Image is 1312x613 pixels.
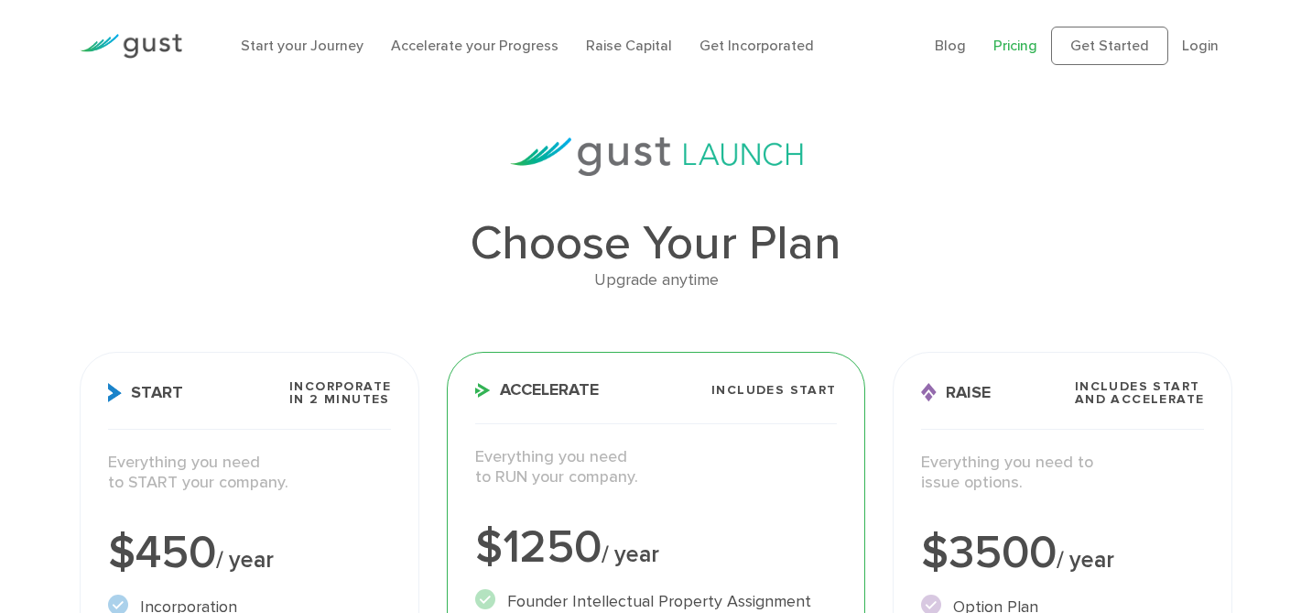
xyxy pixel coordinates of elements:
[108,383,183,402] span: Start
[935,37,966,54] a: Blog
[586,37,672,54] a: Raise Capital
[289,380,391,406] span: Incorporate in 2 Minutes
[1182,37,1219,54] a: Login
[475,382,599,399] span: Accelerate
[921,383,991,402] span: Raise
[993,37,1037,54] a: Pricing
[475,383,491,398] img: Accelerate Icon
[108,453,392,494] p: Everything you need to START your company.
[391,37,558,54] a: Accelerate your Progress
[108,383,122,402] img: Start Icon X2
[510,137,803,176] img: gust-launch-logos.svg
[475,525,836,571] div: $1250
[602,541,659,568] span: / year
[108,531,392,576] div: $450
[241,37,363,54] a: Start your Journey
[921,453,1205,494] p: Everything you need to issue options.
[80,220,1233,268] h1: Choose Your Plan
[1051,27,1168,65] a: Get Started
[1057,546,1114,574] span: / year
[711,384,837,397] span: Includes START
[1075,380,1205,406] span: Includes START and ACCELERATE
[475,447,836,488] p: Everything you need to RUN your company.
[80,268,1233,294] div: Upgrade anytime
[80,34,182,59] img: Gust Logo
[921,531,1205,576] div: $3500
[921,383,937,402] img: Raise Icon
[216,546,274,574] span: / year
[699,37,814,54] a: Get Incorporated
